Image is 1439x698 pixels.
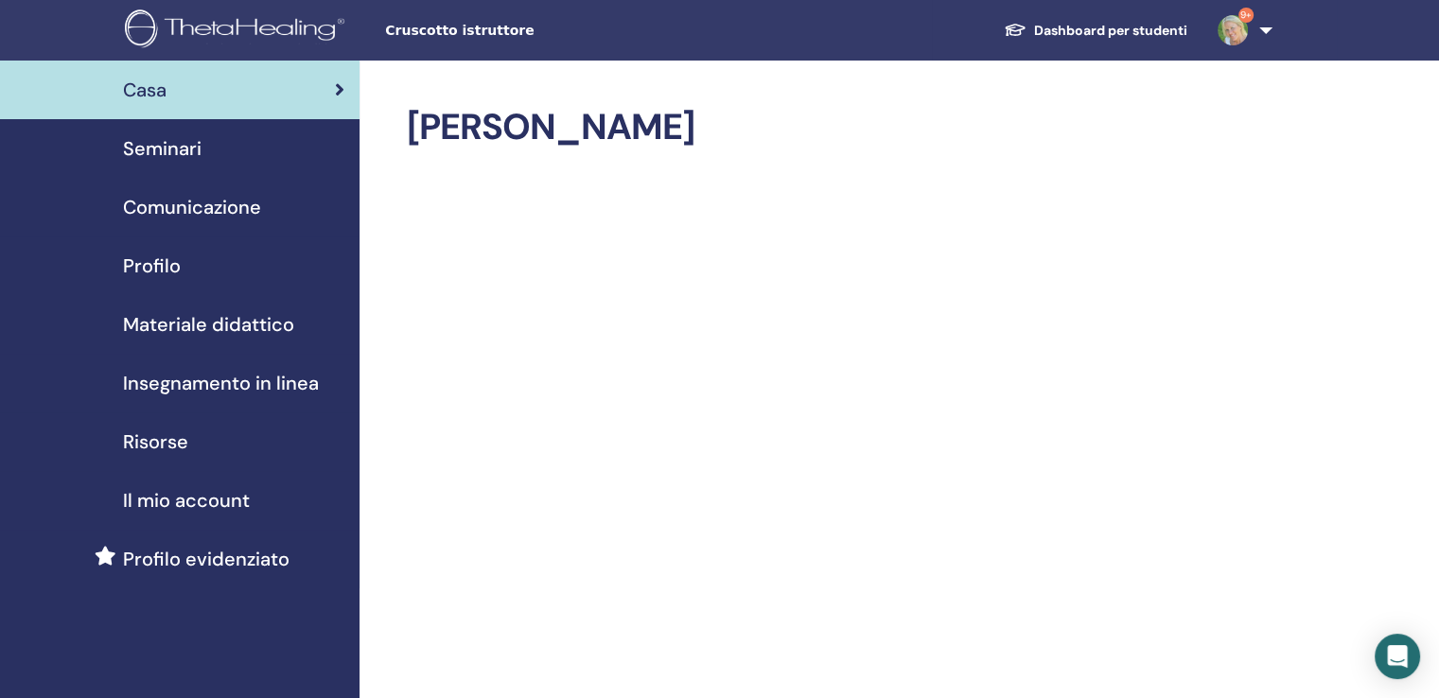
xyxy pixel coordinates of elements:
span: Il mio account [123,486,250,515]
h2: [PERSON_NAME] [407,106,1269,149]
span: 9+ [1238,8,1254,23]
span: Profilo [123,252,181,280]
img: graduation-cap-white.svg [1004,22,1027,38]
span: Comunicazione [123,193,261,221]
span: Casa [123,76,167,104]
span: Profilo evidenziato [123,545,290,573]
span: Insegnamento in linea [123,369,319,397]
span: Risorse [123,428,188,456]
img: logo.png [125,9,351,52]
span: Materiale didattico [123,310,294,339]
span: Seminari [123,134,202,163]
img: default.jpg [1218,15,1248,45]
span: Cruscotto istruttore [385,21,669,41]
a: Dashboard per studenti [989,13,1202,48]
div: Open Intercom Messenger [1375,634,1420,679]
